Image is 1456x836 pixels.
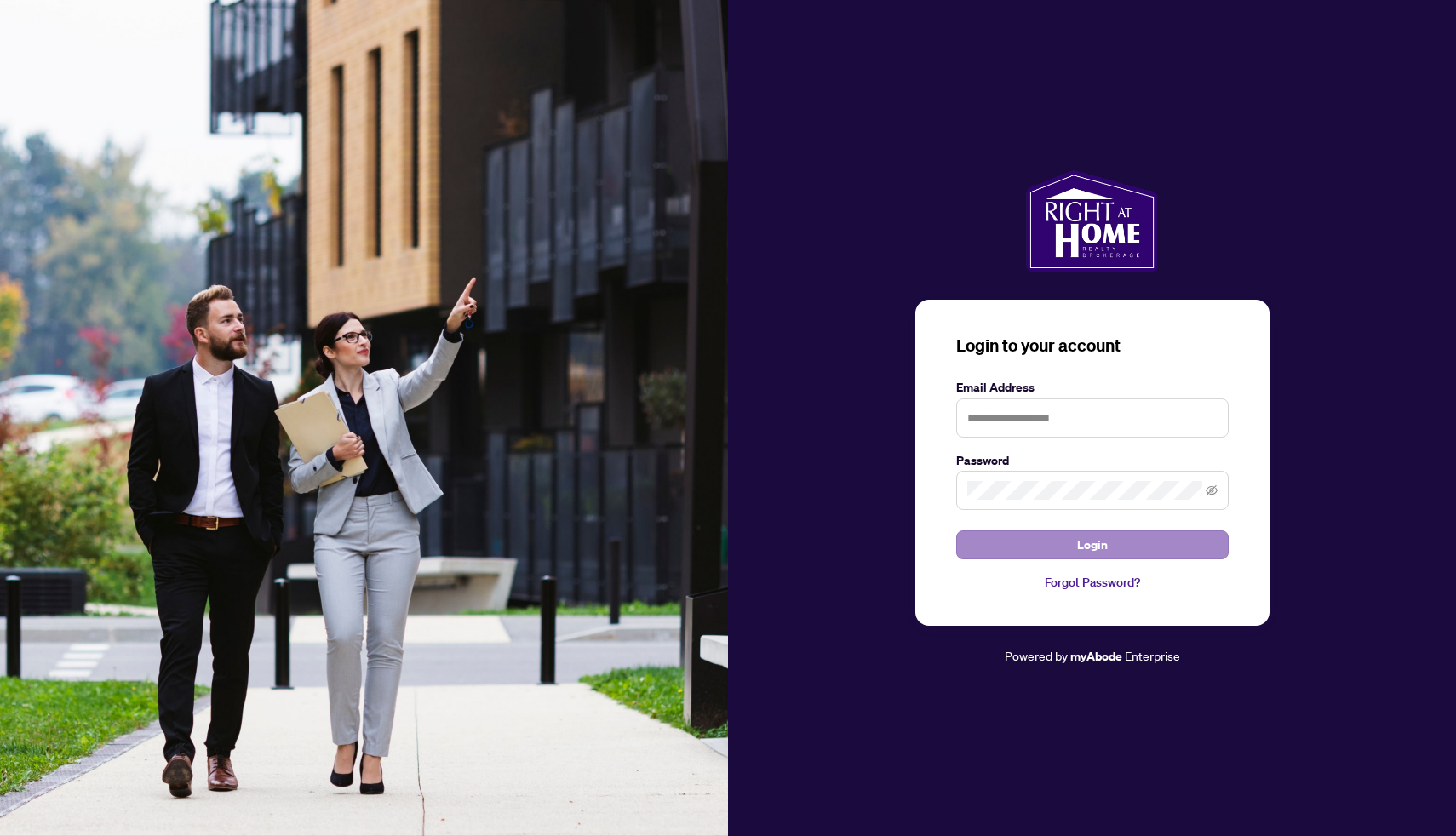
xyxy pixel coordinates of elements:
a: Forgot Password? [956,573,1229,592]
label: Email Address [956,378,1229,397]
label: Password [956,451,1229,470]
button: Login [956,530,1229,559]
span: Enterprise [1125,648,1180,663]
span: Login [1077,531,1108,558]
a: myAbode [1070,647,1122,666]
span: Powered by [1005,648,1068,663]
h3: Login to your account [956,334,1229,358]
span: eye-invisible [1206,484,1218,496]
img: ma-logo [1026,170,1158,272]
